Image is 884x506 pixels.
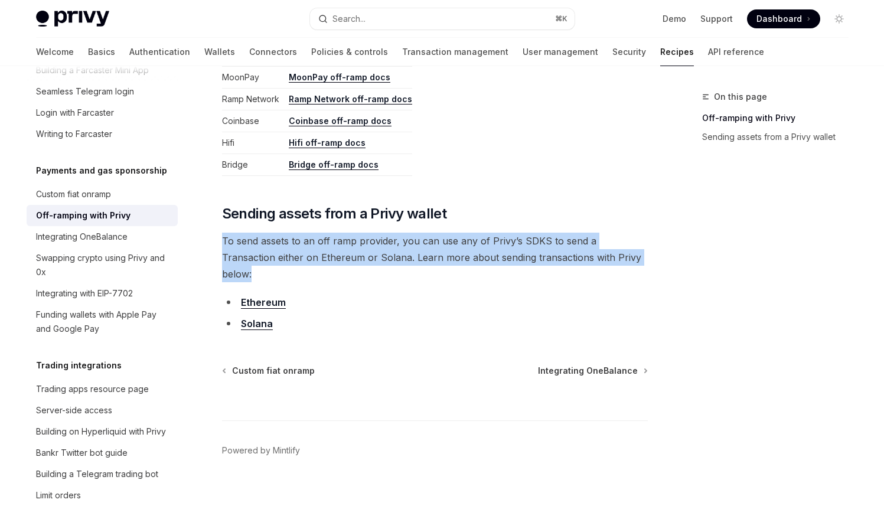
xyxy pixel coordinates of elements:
[523,38,598,66] a: User management
[36,230,128,244] div: Integrating OneBalance
[27,81,178,102] a: Seamless Telegram login
[36,467,158,481] div: Building a Telegram trading bot
[27,400,178,421] a: Server-side access
[27,485,178,506] a: Limit orders
[310,8,575,30] button: Search...⌘K
[232,365,315,377] span: Custom fiat onramp
[36,164,167,178] h5: Payments and gas sponsorship
[222,445,300,456] a: Powered by Mintlify
[249,38,297,66] a: Connectors
[27,442,178,463] a: Bankr Twitter bot guide
[27,102,178,123] a: Login with Farcaster
[27,184,178,205] a: Custom fiat onramp
[222,89,284,110] td: Ramp Network
[289,159,379,170] a: Bridge off-ramp docs
[36,251,171,279] div: Swapping crypto using Privy and 0x
[612,38,646,66] a: Security
[222,110,284,132] td: Coinbase
[27,205,178,226] a: Off-ramping with Privy
[129,38,190,66] a: Authentication
[702,109,858,128] a: Off-ramping with Privy
[830,9,849,28] button: Toggle dark mode
[747,9,820,28] a: Dashboard
[36,308,171,336] div: Funding wallets with Apple Pay and Google Pay
[36,488,81,502] div: Limit orders
[204,38,235,66] a: Wallets
[27,283,178,304] a: Integrating with EIP-7702
[222,204,447,223] span: Sending assets from a Privy wallet
[36,127,112,141] div: Writing to Farcaster
[332,12,366,26] div: Search...
[660,38,694,66] a: Recipes
[289,72,390,83] a: MoonPay off-ramp docs
[88,38,115,66] a: Basics
[538,365,638,377] span: Integrating OneBalance
[222,67,284,89] td: MoonPay
[36,425,166,439] div: Building on Hyperliquid with Privy
[27,463,178,485] a: Building a Telegram trading bot
[36,187,111,201] div: Custom fiat onramp
[36,286,133,301] div: Integrating with EIP-7702
[241,296,286,309] a: Ethereum
[402,38,508,66] a: Transaction management
[708,38,764,66] a: API reference
[27,247,178,283] a: Swapping crypto using Privy and 0x
[36,382,149,396] div: Trading apps resource page
[700,13,733,25] a: Support
[714,90,767,104] span: On this page
[36,38,74,66] a: Welcome
[241,318,273,330] a: Solana
[36,446,128,460] div: Bankr Twitter bot guide
[756,13,802,25] span: Dashboard
[27,304,178,339] a: Funding wallets with Apple Pay and Google Pay
[36,11,109,27] img: light logo
[702,128,858,146] a: Sending assets from a Privy wallet
[289,116,392,126] a: Coinbase off-ramp docs
[222,233,648,282] span: To send assets to an off ramp provider, you can use any of Privy’s SDKS to send a Transaction eit...
[555,14,567,24] span: ⌘ K
[663,13,686,25] a: Demo
[36,84,134,99] div: Seamless Telegram login
[27,378,178,400] a: Trading apps resource page
[36,358,122,373] h5: Trading integrations
[289,94,412,105] a: Ramp Network off-ramp docs
[222,154,284,176] td: Bridge
[27,421,178,442] a: Building on Hyperliquid with Privy
[289,138,366,148] a: Hifi off-ramp docs
[222,132,284,154] td: Hifi
[223,365,315,377] a: Custom fiat onramp
[36,403,112,417] div: Server-side access
[538,365,647,377] a: Integrating OneBalance
[36,208,131,223] div: Off-ramping with Privy
[27,123,178,145] a: Writing to Farcaster
[27,226,178,247] a: Integrating OneBalance
[36,106,114,120] div: Login with Farcaster
[311,38,388,66] a: Policies & controls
